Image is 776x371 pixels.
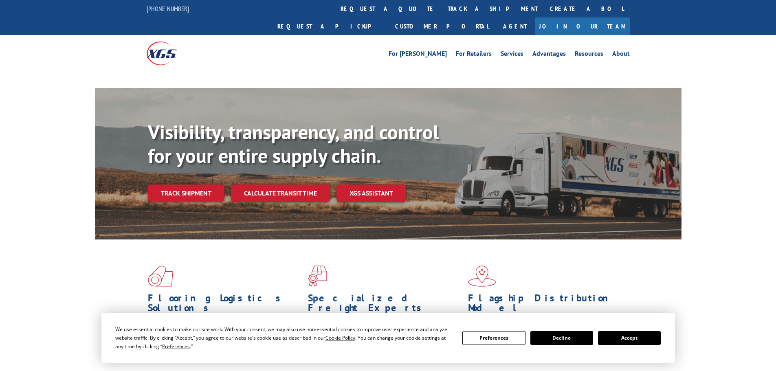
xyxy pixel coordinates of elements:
[468,293,622,317] h1: Flagship Distribution Model
[468,266,496,287] img: xgs-icon-flagship-distribution-model-red
[532,50,566,59] a: Advantages
[598,331,661,345] button: Accept
[501,50,523,59] a: Services
[535,18,630,35] a: Join Our Team
[148,293,302,317] h1: Flooring Logistics Solutions
[231,184,330,202] a: Calculate transit time
[575,50,603,59] a: Resources
[271,18,389,35] a: Request a pickup
[462,331,525,345] button: Preferences
[148,119,439,168] b: Visibility, transparency, and control for your entire supply chain.
[147,4,189,13] a: [PHONE_NUMBER]
[308,293,462,317] h1: Specialized Freight Experts
[495,18,535,35] a: Agent
[389,50,447,59] a: For [PERSON_NAME]
[456,50,492,59] a: For Retailers
[101,313,675,363] div: Cookie Consent Prompt
[612,50,630,59] a: About
[148,184,224,202] a: Track shipment
[162,343,190,350] span: Preferences
[325,334,355,341] span: Cookie Policy
[389,18,495,35] a: Customer Portal
[115,325,453,351] div: We use essential cookies to make our site work. With your consent, we may also use non-essential ...
[148,266,173,287] img: xgs-icon-total-supply-chain-intelligence-red
[530,331,593,345] button: Decline
[308,266,327,287] img: xgs-icon-focused-on-flooring-red
[336,184,406,202] a: XGS ASSISTANT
